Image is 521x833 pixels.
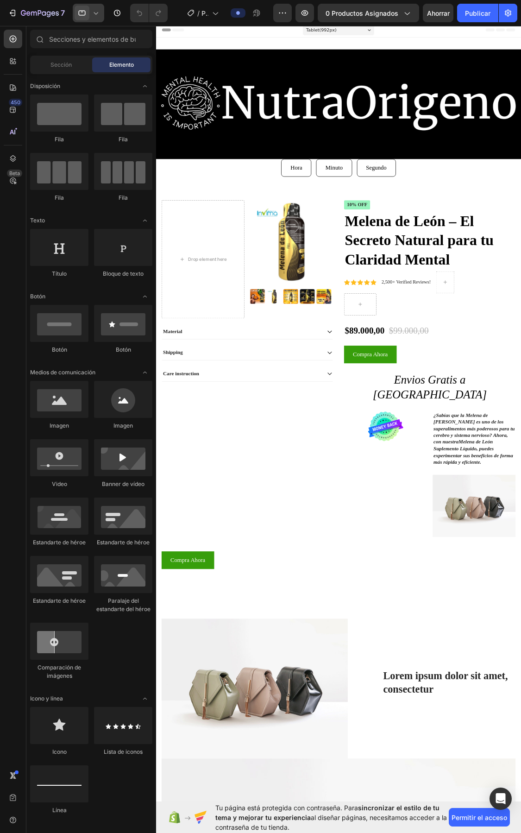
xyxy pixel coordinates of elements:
[215,804,358,812] font: Tu página está protegida con contraseña. Para
[349,491,452,558] p: ¿Sabías que la Melena de [PERSON_NAME] es uno de los superalimentos más poderosos para tu cerebro...
[102,480,144,487] font: Banner de vídeo
[237,224,270,235] pre: 10% off
[18,671,62,682] p: Compra Ahora
[119,136,128,143] font: Fila
[38,664,81,679] font: Comparación de imágenes
[33,597,86,604] font: Estandarte de héroe
[292,380,344,396] div: $99.000,00
[267,490,311,527] img: gempages_579783376685236757-c9319d50-6657-4a53-b2f8-2492746fabcf.svg
[138,365,152,380] span: Abrir con palanca
[201,9,212,455] font: Página del producto - Melena de León [DATE][PERSON_NAME] 12:53:56
[349,524,424,540] strong: Melena de León Suplemento Líquido
[138,691,152,706] span: Abrir con palanca
[30,30,152,48] input: Secciones y elementos de búsqueda
[30,217,45,224] font: Texto
[457,4,498,22] button: Publicar
[156,23,521,805] iframe: Área de diseño
[52,346,67,353] font: Botón
[237,380,289,396] div: $89.000,00
[97,539,150,546] font: Estandarte de héroe
[9,411,34,420] p: Shipping
[215,804,439,821] font: sincronizar el estilo de tu tema y mejorar tu experiencia
[264,176,290,177] div: 49
[130,4,168,22] div: Deshacer/Rehacer
[30,293,45,300] font: Botón
[427,9,450,17] font: Ahorrar
[9,170,20,177] font: Beta
[55,194,64,201] font: Fila
[248,412,292,423] p: Compra Ahora
[169,177,184,190] p: Hora
[213,177,235,190] p: Minuto
[449,808,510,827] button: Permitir el acceso
[52,480,67,487] font: Video
[452,814,507,821] font: Permitir el acceso
[11,99,20,106] font: 450
[138,213,152,228] span: Abrir con palanca
[30,369,95,376] font: Medios de comunicación
[55,136,64,143] font: Fila
[40,294,89,302] div: Drop element here
[7,666,73,688] button: <p>Compra Ahora</p>
[264,177,290,190] p: Segundo
[4,4,69,22] button: 7
[116,346,131,353] font: Botón
[119,194,128,201] font: Fila
[52,748,67,755] font: Icono
[326,9,398,17] font: 0 productos asignados
[348,569,452,648] img: image_demo.jpg
[237,440,452,479] h2: Envios Gratis a [GEOGRAPHIC_DATA]
[30,695,63,702] font: Icono y línea
[50,61,72,68] font: Sección
[33,539,86,546] font: Estandarte de héroe
[138,79,152,94] span: Abrir con palanca
[113,422,133,429] font: Imagen
[318,4,419,22] button: 0 productos asignados
[30,82,60,89] font: Disposición
[213,176,235,177] div: 04
[169,176,184,177] div: 17
[9,385,33,393] p: Material
[61,8,65,18] font: 7
[109,61,134,68] font: Elemento
[237,237,452,311] h1: Melena de León – El Secreto Natural para tu Claridad Mental
[215,814,447,831] font: al diseñar páginas, necesitamos acceder a la contraseña de tu tienda.
[197,9,200,17] font: /
[52,270,67,277] font: Título
[103,270,144,277] font: Bloque de texto
[52,807,67,814] font: Línea
[465,9,490,17] font: Publicar
[284,323,346,331] p: 2,500+ Verified Reviews!
[96,597,151,612] font: Paralaje del estandarte del héroe
[490,788,512,810] div: Abrir Intercom Messenger
[50,422,69,429] font: Imagen
[104,748,143,755] font: Lista de iconos
[138,289,152,304] span: Abrir con palanca
[237,407,303,429] button: <p>Compra Ahora</p>
[9,438,54,446] p: Care instruction
[423,4,453,22] button: Ahorrar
